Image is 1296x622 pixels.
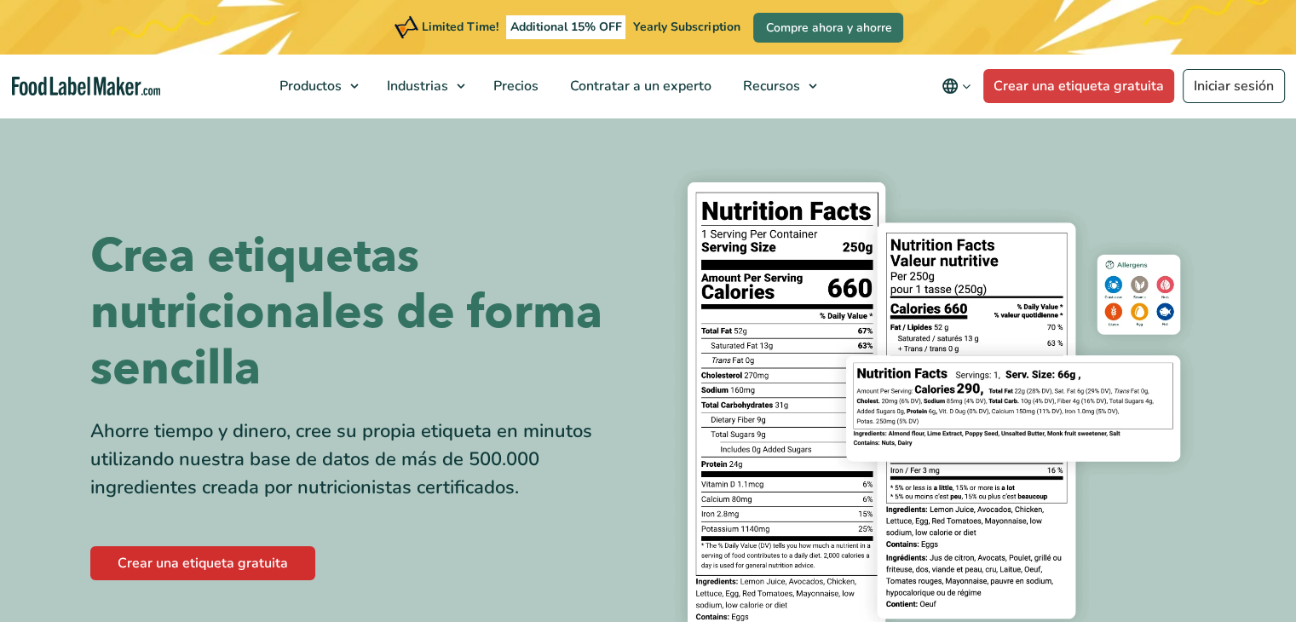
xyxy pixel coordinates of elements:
a: Precios [478,55,550,118]
button: Change language [930,69,983,103]
span: Additional 15% OFF [506,15,626,39]
span: Productos [274,77,343,95]
a: Recursos [728,55,826,118]
a: Iniciar sesión [1183,69,1285,103]
a: Contratar a un experto [555,55,723,118]
a: Compre ahora y ahorre [753,13,903,43]
span: Contratar a un experto [565,77,713,95]
span: Industrias [382,77,450,95]
a: Crear una etiqueta gratuita [90,546,315,580]
a: Industrias [372,55,474,118]
span: Recursos [738,77,802,95]
div: Ahorre tiempo y dinero, cree su propia etiqueta en minutos utilizando nuestra base de datos de má... [90,418,636,502]
span: Limited Time! [422,19,498,35]
a: Productos [264,55,367,118]
a: Crear una etiqueta gratuita [983,69,1174,103]
a: Food Label Maker homepage [12,77,161,96]
span: Precios [488,77,540,95]
h1: Crea etiquetas nutricionales de forma sencilla [90,228,636,397]
span: Yearly Subscription [633,19,740,35]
